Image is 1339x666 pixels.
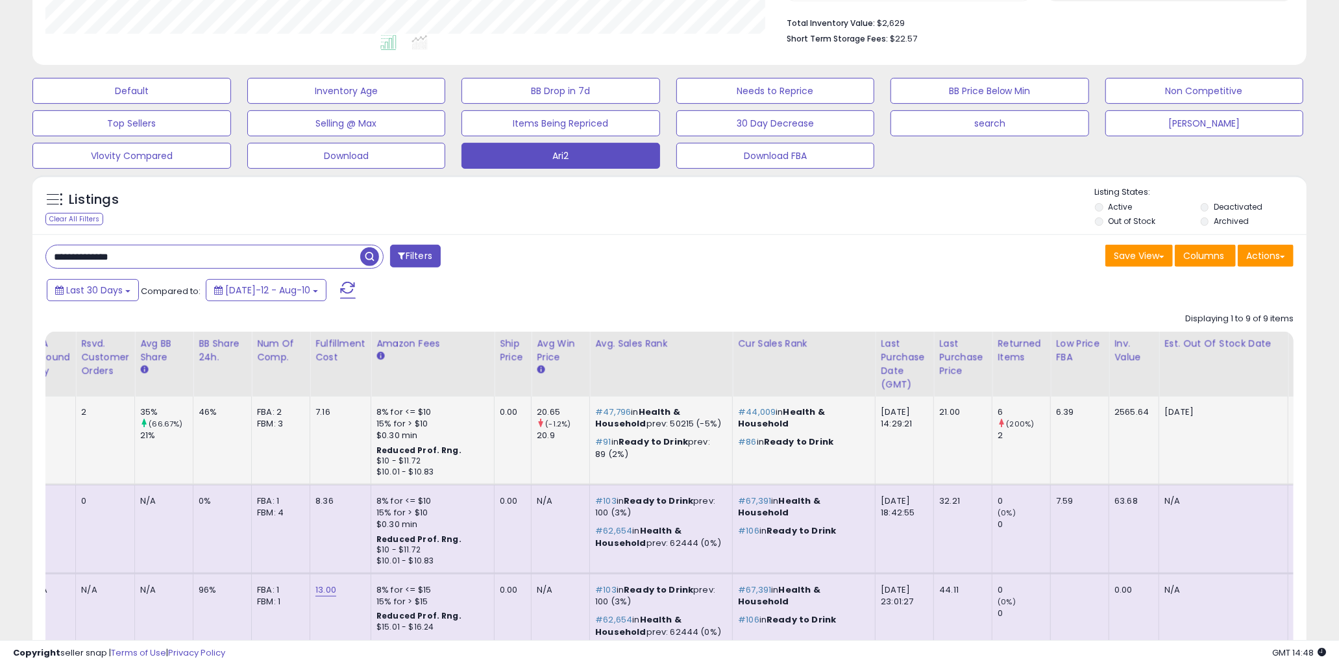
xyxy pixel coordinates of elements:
div: Inv. value [1114,337,1153,364]
div: 2 [81,406,125,418]
span: #106 [738,524,759,537]
div: $15.01 - $16.24 [376,622,484,633]
span: #62,654 [595,524,632,537]
div: $0.30 min [376,430,484,441]
button: Download [247,143,446,169]
button: Ari2 [461,143,660,169]
label: Out of Stock [1109,216,1156,227]
button: Items Being Repriced [461,110,660,136]
div: seller snap | | [13,647,225,660]
div: BB Share 24h. [199,337,246,364]
p: N/A [1164,584,1278,596]
div: 33 [32,406,66,418]
button: Inventory Age [247,78,446,104]
span: Compared to: [141,285,201,297]
div: 21% [140,430,193,441]
span: [DATE]-12 - Aug-10 [225,284,310,297]
div: 20.9 [537,430,589,441]
span: #44,009 [738,406,776,418]
button: Save View [1105,245,1173,267]
button: BB Drop in 7d [461,78,660,104]
div: 7.16 [315,406,361,418]
small: Avg BB Share. [140,364,148,376]
p: in prev: 62444 (0%) [595,525,722,549]
span: Ready to Drink [624,584,693,596]
div: 0 [81,495,125,507]
b: Reduced Prof. Rng. [376,534,461,545]
div: [DATE] 14:29:21 [881,406,924,430]
p: [DATE] [1164,406,1278,418]
button: Last 30 Days [47,279,139,301]
span: Health & Household [738,584,820,608]
div: Cur Sales Rank [738,337,870,351]
button: Default [32,78,231,104]
b: Total Inventory Value: [787,18,875,29]
span: Ready to Drink [767,524,836,537]
div: 0 [998,608,1050,619]
div: Num of Comp. [257,337,304,364]
div: FBA: 1 [257,584,300,596]
span: #103 [595,495,617,507]
div: 46% [199,406,241,418]
div: Low Price FBA [1056,337,1103,364]
button: Download FBA [676,143,875,169]
p: in [738,436,865,448]
div: Avg. Sales Rank [595,337,727,351]
div: 63.68 [1114,495,1149,507]
p: in [738,614,865,626]
div: $10.01 - $10.83 [376,467,484,478]
span: #91 [595,436,611,448]
div: 0.00 [500,495,521,507]
p: in [738,584,865,608]
div: 8% for <= $10 [376,495,484,507]
div: 15% for > $10 [376,418,484,430]
button: Needs to Reprice [676,78,875,104]
span: Health & Household [595,406,680,430]
div: Ship Price [500,337,526,364]
div: 0 [998,495,1050,507]
button: search [891,110,1089,136]
small: (-1.2%) [545,419,571,429]
div: Rsvd. Customer Orders [81,337,129,378]
button: 30 Day Decrease [676,110,875,136]
div: FBA: 1 [257,495,300,507]
div: N/A [32,584,66,596]
div: Last Purchase Price [939,337,987,378]
div: 32.21 [939,495,982,507]
p: Listing States: [1095,186,1307,199]
div: 0 [32,495,66,507]
label: Archived [1214,216,1249,227]
div: 7.59 [1056,495,1099,507]
div: Clear All Filters [45,213,103,225]
button: Actions [1238,245,1294,267]
span: #62,654 [595,613,632,626]
p: in prev: 100 (3%) [595,584,722,608]
p: N/A [1164,495,1278,507]
p: in prev: 62444 (0%) [595,614,722,637]
label: Deactivated [1214,201,1262,212]
div: 21.00 [939,406,982,418]
b: Reduced Prof. Rng. [376,445,461,456]
div: Returned Items [998,337,1045,364]
span: Health & Household [738,406,825,430]
span: Columns [1183,249,1224,262]
span: Ready to Drink [764,436,833,448]
small: Avg Win Price. [537,364,545,376]
div: 0.00 [1114,584,1149,596]
div: N/A [140,495,183,507]
div: Fulfillment Cost [315,337,365,364]
button: Selling @ Max [247,110,446,136]
a: Terms of Use [111,647,166,659]
div: N/A [140,584,183,596]
div: FBM: 4 [257,507,300,519]
div: 8.36 [315,495,361,507]
span: $22.57 [890,32,917,45]
small: (200%) [1006,419,1034,429]
p: in prev: 89 (2%) [595,436,722,460]
div: 20.65 [537,406,589,418]
span: Ready to Drink [767,613,836,626]
small: (66.67%) [149,419,182,429]
div: [DATE] 23:01:27 [881,584,924,608]
span: Health & Household [595,524,682,549]
div: $10 - $11.72 [376,456,484,467]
